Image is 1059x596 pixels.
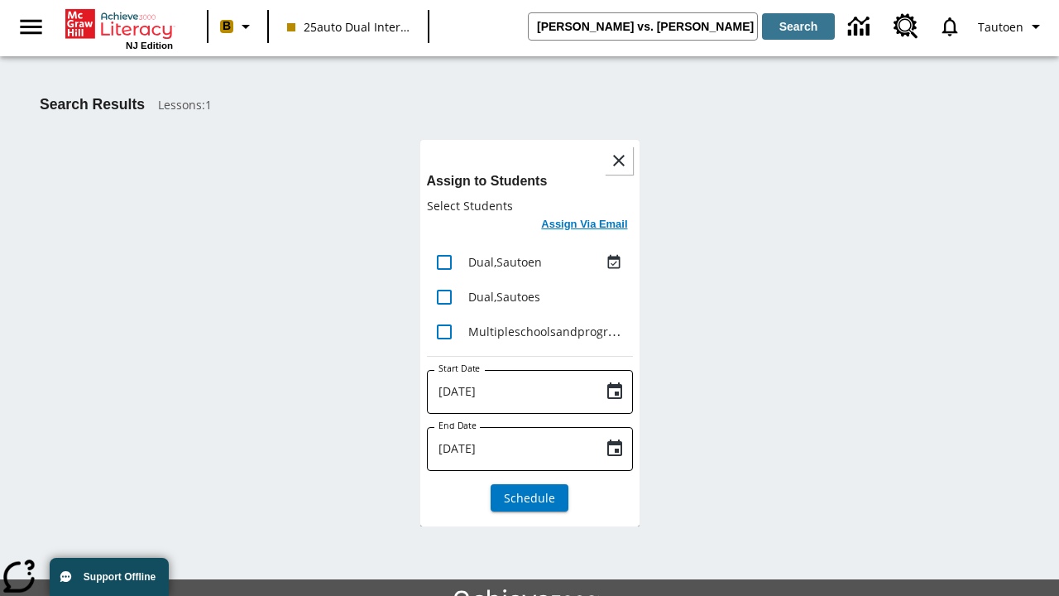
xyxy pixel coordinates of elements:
[468,288,626,305] div: Dual, Sautoes
[84,571,156,583] span: Support Offline
[7,2,55,51] button: Open side menu
[468,253,601,271] div: Dual, Sautoen
[491,484,568,512] button: Schedule
[287,18,410,36] span: 25auto Dual International
[223,16,231,36] span: B
[158,96,212,113] span: Lessons : 1
[126,41,173,50] span: NJ Edition
[427,427,592,471] input: MMMM-DD-YYYY
[762,13,835,40] button: Search
[601,250,626,275] button: Assigned Aug 18 to Aug 18
[541,215,627,234] h6: Assign Via Email
[40,96,145,113] h1: Search Results
[65,6,173,50] div: Home
[427,170,633,193] h6: Assign to Students
[978,18,1023,36] span: Tautoen
[838,4,884,50] a: Data Center
[468,323,626,340] div: Multipleschoolsandprograms, Sautoen
[529,13,757,40] input: search field
[438,363,480,375] label: Start Date
[504,489,555,507] span: Schedule
[598,375,631,408] button: Choose date, selected date is Aug 19, 2025
[468,289,540,305] span: Dual , Sautoes
[427,198,633,214] p: Select Students
[598,432,631,465] button: Choose date, selected date is Aug 19, 2025
[468,254,542,270] span: Dual , Sautoen
[438,420,477,432] label: End Date
[928,5,971,48] a: Notifications
[420,140,640,526] div: lesson details
[971,12,1052,41] button: Profile/Settings
[605,147,633,175] button: Close
[213,12,262,41] button: Boost Class color is peach. Change class color
[536,214,632,238] button: Assign Via Email
[427,370,592,414] input: MMMM-DD-YYYY
[884,4,928,49] a: Resource Center, Will open in new tab
[468,324,679,339] span: Multipleschoolsandprograms , Sautoen
[65,7,173,41] a: Home
[50,558,169,596] button: Support Offline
